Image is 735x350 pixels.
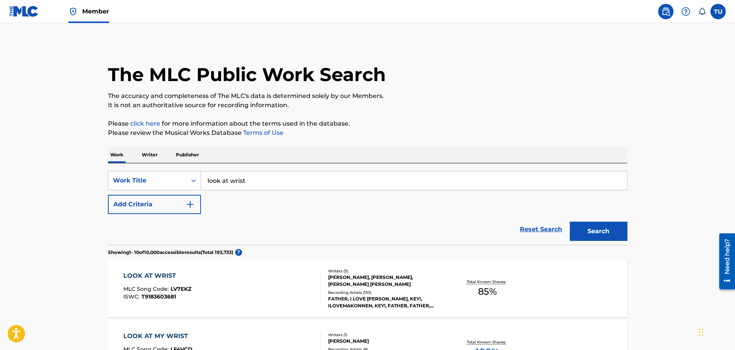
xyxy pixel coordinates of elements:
[108,171,627,245] form: Search Form
[108,260,627,317] a: LOOK AT WRISTMLC Song Code:LV7EKZISWC:T9183603681Writers (3)[PERSON_NAME], [PERSON_NAME], [PERSON...
[123,285,171,292] span: MLC Song Code :
[242,129,284,136] a: Terms of Use
[108,249,233,256] p: Showing 1 - 10 of 10,000 accessible results (Total 193,733 )
[467,339,508,345] p: Total Known Shares:
[108,128,627,138] p: Please review the Musical Works Database
[661,7,670,16] img: search
[328,268,444,274] div: Writers ( 3 )
[123,293,141,300] span: ISWC :
[141,293,176,300] span: T9183603681
[699,321,703,344] div: Drag
[328,274,444,288] div: [PERSON_NAME], [PERSON_NAME], [PERSON_NAME] [PERSON_NAME]
[108,119,627,128] p: Please for more information about the terms used in the database.
[698,8,706,15] div: Notifications
[174,147,201,163] p: Publisher
[9,6,39,17] img: MLC Logo
[710,4,726,19] div: User Menu
[108,91,627,101] p: The accuracy and completeness of The MLC's data is determined solely by our Members.
[328,338,444,345] div: [PERSON_NAME]
[658,4,674,19] a: Public Search
[113,176,182,185] div: Work Title
[186,200,195,209] img: 9d2ae6d4665cec9f34b9.svg
[697,313,735,350] iframe: Chat Widget
[478,285,497,299] span: 85 %
[123,271,191,280] div: LOOK AT WRIST
[82,7,109,16] span: Member
[171,285,191,292] span: LV7EKZ
[108,195,201,214] button: Add Criteria
[328,290,444,295] div: Recording Artists ( 110 )
[516,221,566,238] a: Reset Search
[328,295,444,309] div: FATHER, I LOVE [PERSON_NAME], KEY!, ILOVEMAKONNEN, KEY!, FATHER, FATHER, FATHER, FATHER
[123,332,192,341] div: LOOK AT MY WRIST
[681,7,690,16] img: help
[713,230,735,292] iframe: Resource Center
[108,147,126,163] p: Work
[678,4,694,19] div: Help
[108,63,386,86] h1: The MLC Public Work Search
[139,147,160,163] p: Writer
[570,222,627,241] button: Search
[108,101,627,110] p: It is not an authoritative source for recording information.
[467,279,508,285] p: Total Known Shares:
[68,7,78,16] img: Top Rightsholder
[328,332,444,338] div: Writers ( 1 )
[130,120,160,127] a: click here
[235,249,242,256] span: ?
